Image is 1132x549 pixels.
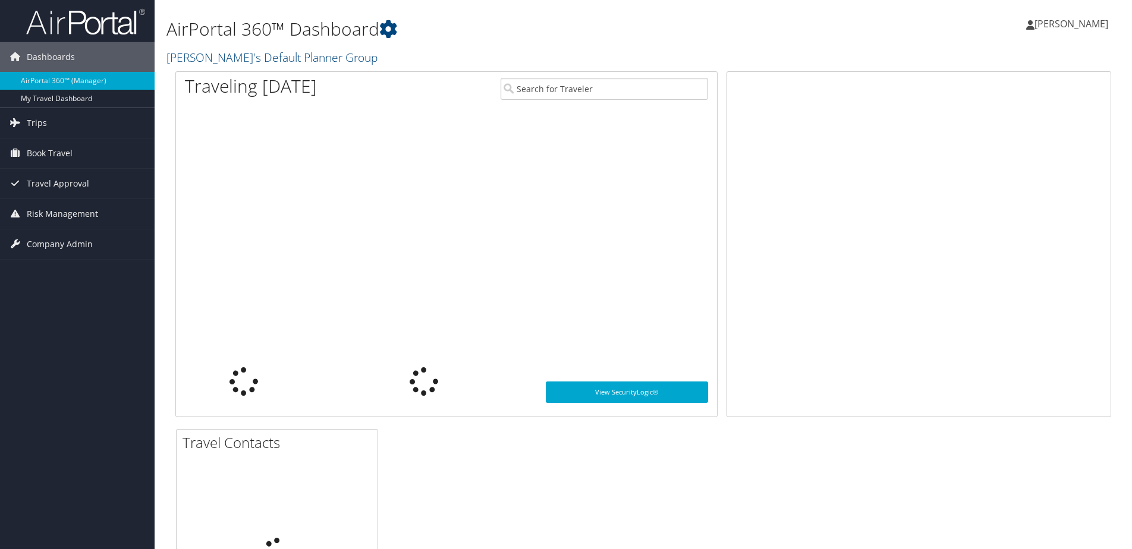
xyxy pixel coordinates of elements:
[27,229,93,259] span: Company Admin
[27,108,47,138] span: Trips
[27,169,89,198] span: Travel Approval
[185,74,317,99] h1: Traveling [DATE]
[1026,6,1120,42] a: [PERSON_NAME]
[166,17,802,42] h1: AirPortal 360™ Dashboard
[27,138,73,168] span: Book Travel
[27,42,75,72] span: Dashboards
[1034,17,1108,30] span: [PERSON_NAME]
[546,381,708,403] a: View SecurityLogic®
[166,49,381,65] a: [PERSON_NAME]'s Default Planner Group
[183,433,378,453] h2: Travel Contacts
[501,78,708,100] input: Search for Traveler
[27,199,98,229] span: Risk Management
[26,8,145,36] img: airportal-logo.png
